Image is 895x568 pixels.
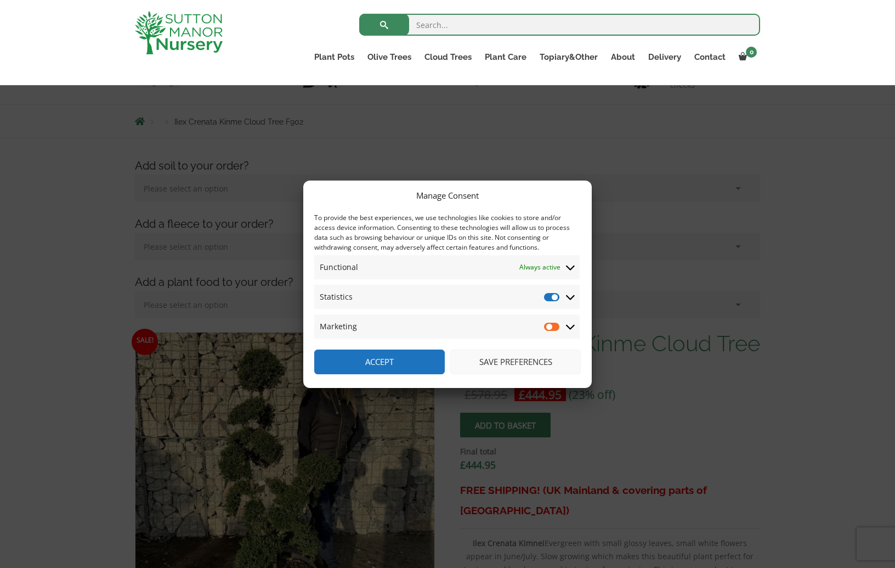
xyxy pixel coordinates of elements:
a: Contact [688,49,732,65]
a: About [604,49,642,65]
a: 0 [732,49,760,65]
a: Plant Care [478,49,533,65]
summary: Statistics [314,285,580,309]
summary: Functional Always active [314,255,580,279]
div: Manage Consent [416,189,479,202]
a: Plant Pots [308,49,361,65]
button: Save preferences [450,350,581,374]
span: Marketing [320,320,357,333]
a: Topiary&Other [533,49,604,65]
a: Olive Trees [361,49,418,65]
button: Accept [314,350,445,374]
span: Always active [519,261,560,274]
span: 0 [746,47,757,58]
div: To provide the best experiences, we use technologies like cookies to store and/or access device i... [314,213,580,252]
span: Functional [320,261,358,274]
summary: Marketing [314,314,580,339]
a: Cloud Trees [418,49,478,65]
a: Delivery [642,49,688,65]
input: Search... [359,14,760,36]
span: Statistics [320,290,353,303]
img: logo [135,11,223,54]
